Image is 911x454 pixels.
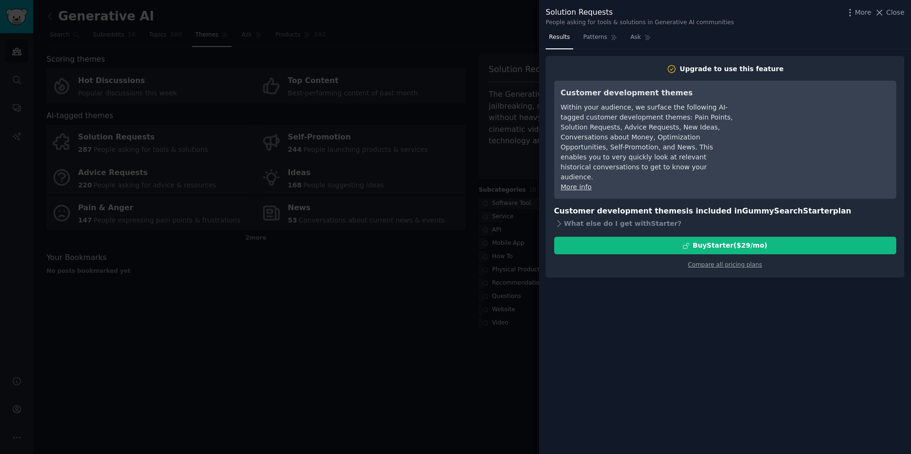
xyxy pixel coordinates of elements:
[693,241,767,250] div: Buy Starter ($ 29 /mo )
[845,8,872,18] button: More
[554,217,896,230] div: What else do I get with Starter ?
[631,33,641,42] span: Ask
[688,261,762,268] a: Compare all pricing plans
[561,87,734,99] h3: Customer development themes
[886,8,904,18] span: Close
[554,205,896,217] h3: Customer development themes is included in plan
[874,8,904,18] button: Close
[627,30,654,49] a: Ask
[549,33,570,42] span: Results
[680,64,784,74] div: Upgrade to use this feature
[546,30,573,49] a: Results
[580,30,620,49] a: Patterns
[747,87,890,158] iframe: YouTube video player
[546,7,734,19] div: Solution Requests
[561,102,734,182] div: Within your audience, we surface the following AI-tagged customer development themes: Pain Points...
[742,206,833,215] span: GummySearch Starter
[546,19,734,27] div: People asking for tools & solutions in Generative AI communities
[554,237,896,254] button: BuyStarter($29/mo)
[583,33,607,42] span: Patterns
[855,8,872,18] span: More
[561,183,592,191] a: More info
